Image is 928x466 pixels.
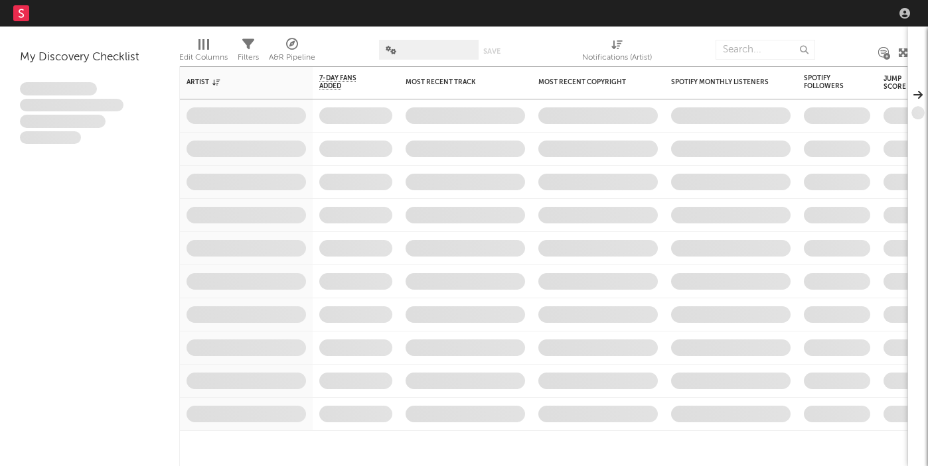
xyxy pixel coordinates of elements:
div: Edit Columns [179,50,228,66]
span: 7-Day Fans Added [319,74,372,90]
div: Most Recent Track [406,78,505,86]
div: Filters [238,33,259,72]
div: Notifications (Artist) [582,50,652,66]
div: Filters [238,50,259,66]
button: Save [483,48,501,55]
div: Jump Score [884,75,917,91]
div: Most Recent Copyright [538,78,638,86]
div: Spotify Monthly Listeners [671,78,771,86]
span: Lorem ipsum dolor [20,82,97,95]
span: Integer aliquet in purus et [20,99,123,112]
div: Spotify Followers [804,74,850,90]
div: Edit Columns [179,33,228,72]
div: Notifications (Artist) [582,33,652,72]
span: Aliquam viverra [20,131,81,145]
span: Praesent ac interdum [20,115,106,128]
div: Artist [187,78,286,86]
div: A&R Pipeline [269,33,315,72]
div: A&R Pipeline [269,50,315,66]
div: My Discovery Checklist [20,50,159,66]
input: Search... [716,40,815,60]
